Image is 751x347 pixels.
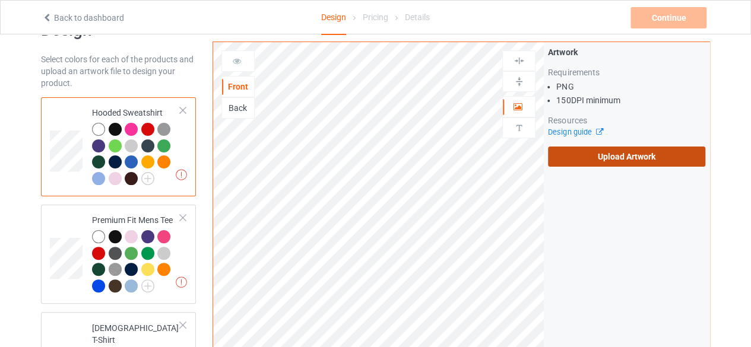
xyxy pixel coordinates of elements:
img: exclamation icon [176,169,187,180]
div: Design [321,1,346,35]
div: Resources [548,114,705,126]
div: Premium Fit Mens Tee [41,205,196,304]
div: Back [222,102,254,114]
div: Requirements [548,66,705,78]
label: Upload Artwork [548,147,705,167]
img: svg%3E%0A [514,76,525,87]
a: Design guide [548,128,602,136]
div: Hooded Sweatshirt [41,97,196,196]
div: Pricing [363,1,388,34]
a: Back to dashboard [42,13,124,23]
img: exclamation icon [176,276,187,288]
img: svg%3E%0A [514,122,525,133]
div: Select colors for each of the products and upload an artwork file to design your product. [41,53,196,89]
img: svg+xml;base64,PD94bWwgdmVyc2lvbj0iMS4wIiBlbmNvZGluZz0iVVRGLTgiPz4KPHN2ZyB3aWR0aD0iMjJweCIgaGVpZ2... [141,279,154,292]
div: Details [405,1,430,34]
li: 150 DPI minimum [556,94,705,106]
img: svg%3E%0A [514,55,525,66]
div: Front [222,81,254,93]
li: PNG [556,81,705,93]
img: svg+xml;base64,PD94bWwgdmVyc2lvbj0iMS4wIiBlbmNvZGluZz0iVVRGLTgiPz4KPHN2ZyB3aWR0aD0iMjJweCIgaGVpZ2... [141,172,154,185]
div: Premium Fit Mens Tee [92,214,180,291]
div: Artwork [548,46,705,58]
img: heather_texture.png [109,263,122,276]
div: Hooded Sweatshirt [92,107,180,184]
